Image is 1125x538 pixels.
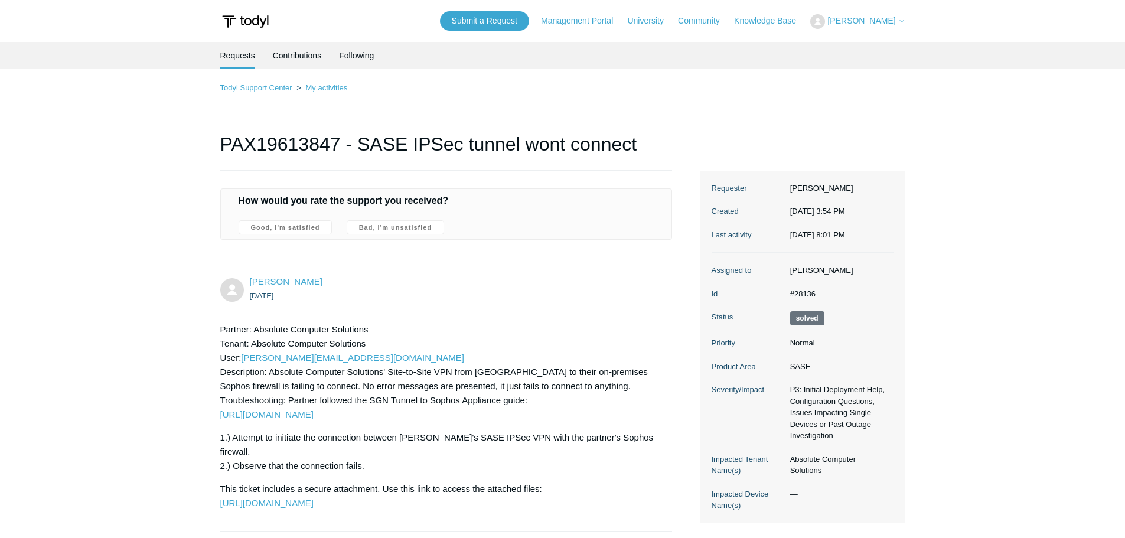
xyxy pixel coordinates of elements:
[220,130,673,171] h1: PAX19613847 - SASE IPSec tunnel wont connect
[712,454,784,477] dt: Impacted Tenant Name(s)
[220,322,661,422] p: Partner: Absolute Computer Solutions Tenant: Absolute Computer Solutions User: Description: Absol...
[220,11,270,32] img: Todyl Support Center Help Center home page
[220,482,661,510] p: This ticket includes a secure attachment. Use this link to access the attached files:
[220,83,292,92] a: Todyl Support Center
[827,16,895,25] span: [PERSON_NAME]
[790,230,845,239] time: 09/27/2025, 20:01
[627,15,675,27] a: University
[712,206,784,217] dt: Created
[220,431,661,473] p: 1.) Attempt to initiate the connection between [PERSON_NAME]'s SASE IPSec VPN with the partner's ...
[241,353,464,363] a: [PERSON_NAME][EMAIL_ADDRESS][DOMAIN_NAME]
[784,337,894,349] dd: Normal
[294,83,347,92] li: My activities
[712,311,784,323] dt: Status
[712,337,784,349] dt: Priority
[712,361,784,373] dt: Product Area
[784,182,894,194] dd: [PERSON_NAME]
[784,384,894,442] dd: P3: Initial Deployment Help, Configuration Questions, Issues Impacting Single Devices or Past Out...
[250,276,322,286] span: Alex Hart
[678,15,732,27] a: Community
[784,288,894,300] dd: #28136
[541,15,625,27] a: Management Portal
[339,42,374,69] a: Following
[440,11,529,31] a: Submit a Request
[220,83,295,92] li: Todyl Support Center
[220,409,314,419] a: [URL][DOMAIN_NAME]
[712,182,784,194] dt: Requester
[784,454,894,477] dd: Absolute Computer Solutions
[220,42,255,69] li: Requests
[712,384,784,396] dt: Severity/Impact
[220,498,314,508] a: [URL][DOMAIN_NAME]
[790,311,824,325] span: This request has been solved
[239,194,654,208] h4: How would you rate the support you received?
[239,220,332,234] label: Good, I'm satisfied
[250,291,274,300] time: 09/15/2025, 15:54
[273,42,322,69] a: Contributions
[810,14,905,29] button: [PERSON_NAME]
[305,83,347,92] a: My activities
[784,265,894,276] dd: [PERSON_NAME]
[790,207,845,216] time: 09/15/2025, 15:54
[734,15,808,27] a: Knowledge Base
[712,265,784,276] dt: Assigned to
[347,220,444,234] label: Bad, I'm unsatisfied
[712,229,784,241] dt: Last activity
[784,361,894,373] dd: SASE
[784,488,894,500] dd: —
[712,288,784,300] dt: Id
[712,488,784,511] dt: Impacted Device Name(s)
[250,276,322,286] a: [PERSON_NAME]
